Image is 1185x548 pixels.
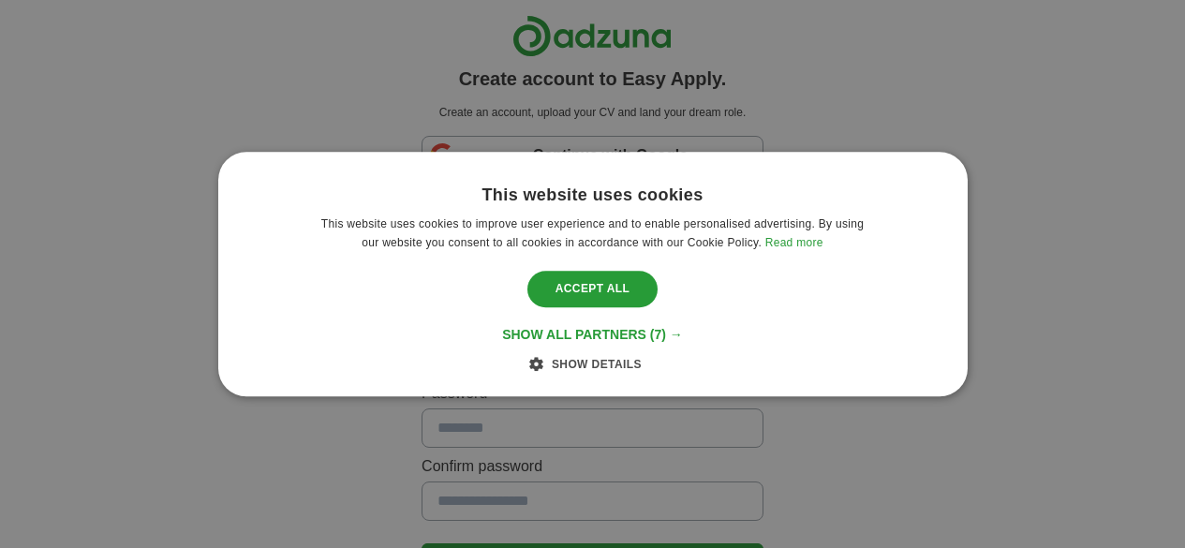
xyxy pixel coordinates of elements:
a: Read more, opens a new window [765,236,823,249]
div: Accept all [527,272,659,307]
span: This website uses cookies to improve user experience and to enable personalised advertising. By u... [321,217,864,249]
div: Cookie consent dialog [218,152,968,396]
div: Show details [543,354,642,373]
span: Show all partners [502,327,646,342]
span: (7) → [650,327,683,342]
div: This website uses cookies [481,185,703,206]
span: Show details [552,358,642,371]
div: Show all partners (7) → [502,326,683,343]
